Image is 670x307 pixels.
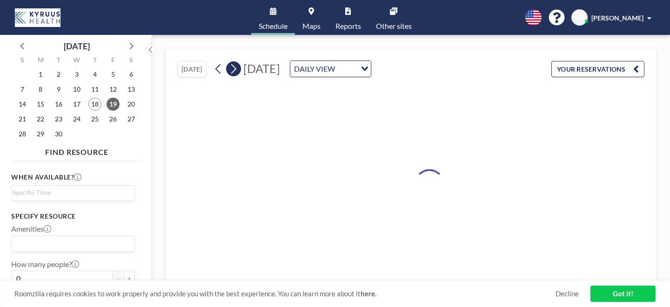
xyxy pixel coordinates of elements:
[34,127,47,140] span: Monday, September 29, 2025
[125,83,138,96] span: Saturday, September 13, 2025
[290,61,371,77] div: Search for option
[34,113,47,126] span: Monday, September 22, 2025
[50,55,68,67] div: T
[575,13,585,22] span: MR
[11,260,79,269] label: How many people?
[13,55,32,67] div: S
[88,113,101,126] span: Thursday, September 25, 2025
[52,113,65,126] span: Tuesday, September 23, 2025
[34,98,47,111] span: Monday, September 15, 2025
[13,238,129,250] input: Search for option
[335,22,361,30] span: Reports
[259,22,288,30] span: Schedule
[88,83,101,96] span: Thursday, September 11, 2025
[338,63,355,75] input: Search for option
[52,68,65,81] span: Tuesday, September 2, 2025
[376,22,412,30] span: Other sites
[556,289,579,298] a: Decline
[125,98,138,111] span: Saturday, September 20, 2025
[32,55,50,67] div: M
[12,186,134,200] div: Search for option
[15,8,60,27] img: organization-logo
[34,83,47,96] span: Monday, September 8, 2025
[12,236,134,252] div: Search for option
[125,113,138,126] span: Saturday, September 27, 2025
[292,63,337,75] span: DAILY VIEW
[13,187,129,198] input: Search for option
[107,83,120,96] span: Friday, September 12, 2025
[88,98,101,111] span: Thursday, September 18, 2025
[16,98,29,111] span: Sunday, September 14, 2025
[70,98,83,111] span: Wednesday, September 17, 2025
[107,68,120,81] span: Friday, September 5, 2025
[113,271,124,287] button: -
[104,55,122,67] div: F
[177,61,207,77] button: [DATE]
[107,98,120,111] span: Friday, September 19, 2025
[302,22,321,30] span: Maps
[11,224,51,234] label: Amenities
[70,83,83,96] span: Wednesday, September 10, 2025
[64,40,90,53] div: [DATE]
[122,55,140,67] div: S
[52,98,65,111] span: Tuesday, September 16, 2025
[68,55,86,67] div: W
[124,271,135,287] button: +
[16,113,29,126] span: Sunday, September 21, 2025
[125,68,138,81] span: Saturday, September 6, 2025
[591,14,643,22] span: [PERSON_NAME]
[11,144,142,157] h4: FIND RESOURCE
[16,83,29,96] span: Sunday, September 7, 2025
[590,286,656,302] a: Got it!
[361,289,376,298] a: here.
[34,68,47,81] span: Monday, September 1, 2025
[86,55,104,67] div: T
[14,289,556,298] span: Roomzilla requires cookies to work properly and provide you with the best experience. You can lea...
[107,113,120,126] span: Friday, September 26, 2025
[52,127,65,140] span: Tuesday, September 30, 2025
[88,68,101,81] span: Thursday, September 4, 2025
[551,61,644,77] button: YOUR RESERVATIONS
[11,212,135,220] h3: Specify resource
[16,127,29,140] span: Sunday, September 28, 2025
[70,113,83,126] span: Wednesday, September 24, 2025
[243,61,280,75] span: [DATE]
[52,83,65,96] span: Tuesday, September 9, 2025
[70,68,83,81] span: Wednesday, September 3, 2025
